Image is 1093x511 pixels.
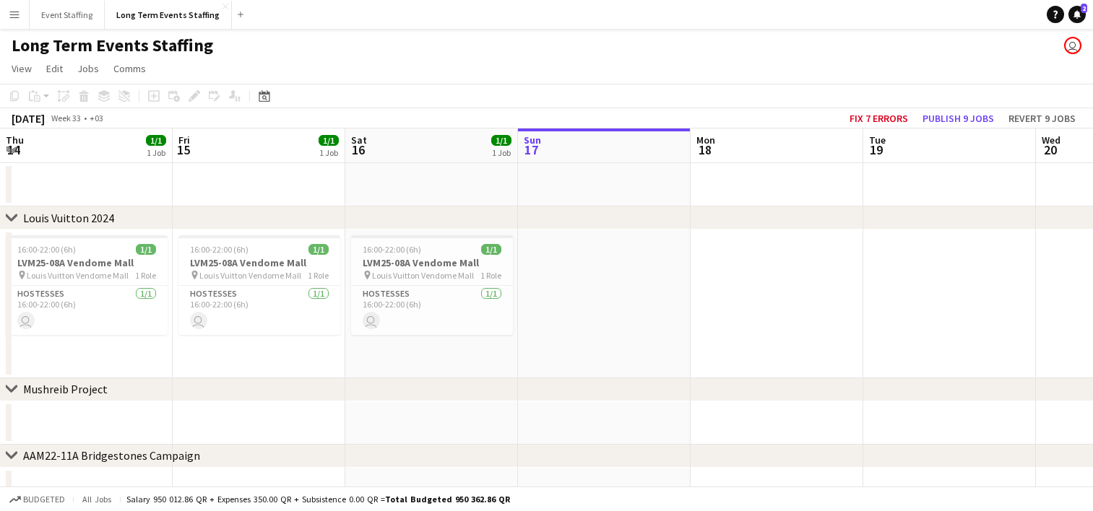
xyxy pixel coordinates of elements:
[372,270,474,281] span: Louis Vuitton Vendome Mall
[23,382,108,396] div: Mushreib Project
[694,141,715,158] span: 18
[12,62,32,75] span: View
[12,35,213,56] h1: Long Term Events Staffing
[72,59,105,78] a: Jobs
[6,235,168,335] app-job-card: 16:00-22:00 (6h)1/1LVM25-08A Vendome Mall Louis Vuitton Vendome Mall1 RoleHostesses1/116:00-22:00...
[178,256,340,269] h3: LVM25-08A Vendome Mall
[105,1,232,29] button: Long Term Events Staffing
[869,134,886,147] span: Tue
[1064,37,1081,54] app-user-avatar: Events Staffing Team
[77,62,99,75] span: Jobs
[6,59,38,78] a: View
[176,141,190,158] span: 15
[48,113,84,123] span: Week 33
[1040,141,1060,158] span: 20
[146,135,166,146] span: 1/1
[4,141,24,158] span: 14
[481,244,501,255] span: 1/1
[319,147,338,158] div: 1 Job
[7,492,67,507] button: Budgeted
[385,494,510,505] span: Total Budgeted 950 362.86 QR
[136,244,156,255] span: 1/1
[844,109,914,128] button: Fix 7 errors
[27,270,129,281] span: Louis Vuitton Vendome Mall
[522,141,541,158] span: 17
[524,134,541,147] span: Sun
[147,147,165,158] div: 1 Job
[351,235,513,335] app-job-card: 16:00-22:00 (6h)1/1LVM25-08A Vendome Mall Louis Vuitton Vendome Mall1 RoleHostesses1/116:00-22:00...
[113,62,146,75] span: Comms
[178,235,340,335] app-job-card: 16:00-22:00 (6h)1/1LVM25-08A Vendome Mall Louis Vuitton Vendome Mall1 RoleHostesses1/116:00-22:00...
[90,113,103,123] div: +03
[23,448,200,463] div: AAM22-11A Bridgestones Campaign
[351,256,513,269] h3: LVM25-08A Vendome Mall
[12,111,45,126] div: [DATE]
[363,244,421,255] span: 16:00-22:00 (6h)
[480,270,501,281] span: 1 Role
[319,135,339,146] span: 1/1
[108,59,152,78] a: Comms
[1003,109,1081,128] button: Revert 9 jobs
[23,494,65,505] span: Budgeted
[126,494,510,505] div: Salary 950 012.86 QR + Expenses 350.00 QR + Subsistence 0.00 QR =
[491,135,511,146] span: 1/1
[40,59,69,78] a: Edit
[1042,134,1060,147] span: Wed
[30,1,105,29] button: Event Staffing
[917,109,1000,128] button: Publish 9 jobs
[6,286,168,335] app-card-role: Hostesses1/116:00-22:00 (6h)
[1081,4,1087,13] span: 2
[308,244,329,255] span: 1/1
[867,141,886,158] span: 19
[492,147,511,158] div: 1 Job
[23,211,114,225] div: Louis Vuitton 2024
[79,494,114,505] span: All jobs
[696,134,715,147] span: Mon
[17,244,76,255] span: 16:00-22:00 (6h)
[351,286,513,335] app-card-role: Hostesses1/116:00-22:00 (6h)
[46,62,63,75] span: Edit
[349,141,367,158] span: 16
[1068,6,1086,23] a: 2
[178,286,340,335] app-card-role: Hostesses1/116:00-22:00 (6h)
[178,134,190,147] span: Fri
[6,134,24,147] span: Thu
[135,270,156,281] span: 1 Role
[199,270,301,281] span: Louis Vuitton Vendome Mall
[308,270,329,281] span: 1 Role
[351,134,367,147] span: Sat
[6,256,168,269] h3: LVM25-08A Vendome Mall
[190,244,249,255] span: 16:00-22:00 (6h)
